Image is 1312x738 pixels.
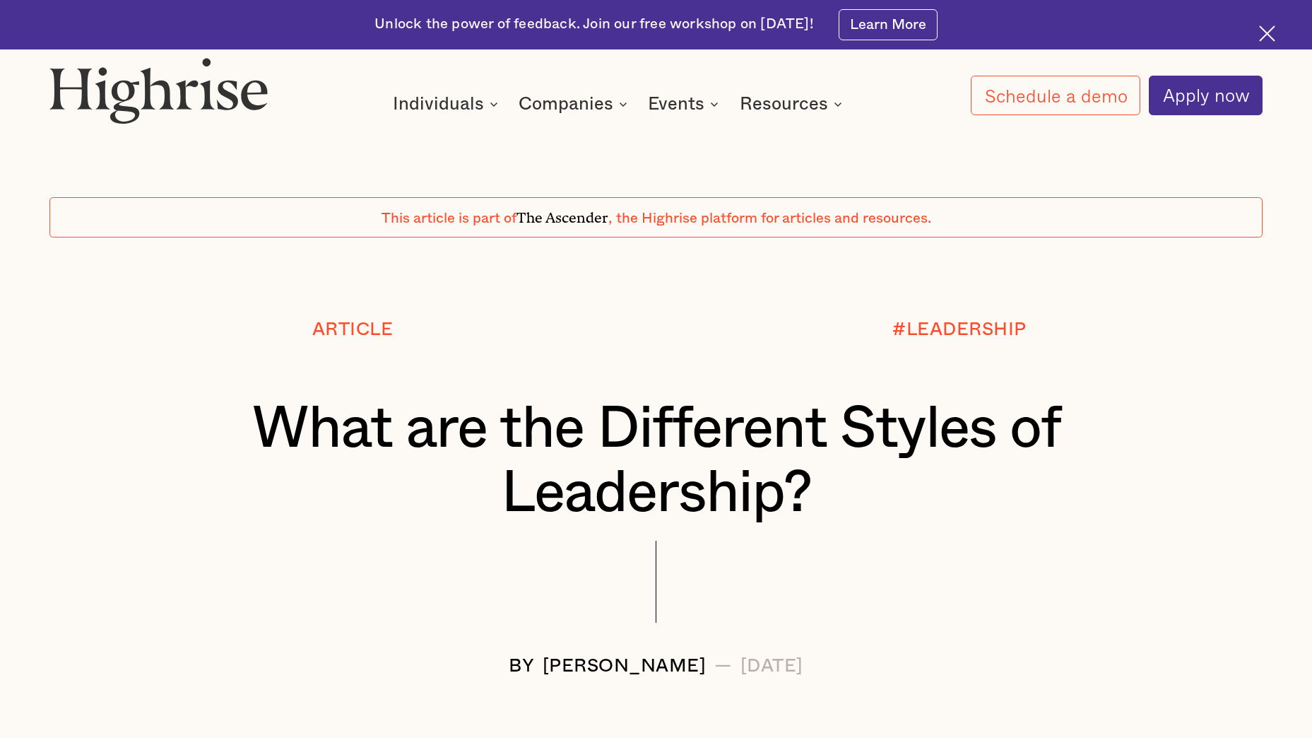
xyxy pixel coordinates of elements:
div: #LEADERSHIP [892,320,1027,340]
img: Cross icon [1259,25,1275,42]
div: Resources [740,95,828,112]
a: Learn More [839,9,938,40]
div: Companies [519,95,632,112]
div: [PERSON_NAME] [543,656,707,676]
div: Events [648,95,704,112]
a: Apply now [1149,76,1263,115]
span: , the Highrise platform for articles and resources. [608,211,931,225]
div: — [714,656,733,676]
div: Resources [740,95,846,112]
img: Highrise logo [49,57,268,124]
div: Companies [519,95,613,112]
div: Unlock the power of feedback. Join our free workshop on [DATE]! [374,15,814,35]
div: BY [509,656,534,676]
div: Events [648,95,723,112]
span: This article is part of [382,211,516,225]
div: Article [312,320,394,340]
div: Individuals [393,95,484,112]
div: Individuals [393,95,502,112]
span: The Ascender [516,206,608,223]
div: [DATE] [740,656,803,676]
a: Schedule a demo [971,76,1141,115]
h1: What are the Different Styles of Leadership? [100,397,1212,526]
